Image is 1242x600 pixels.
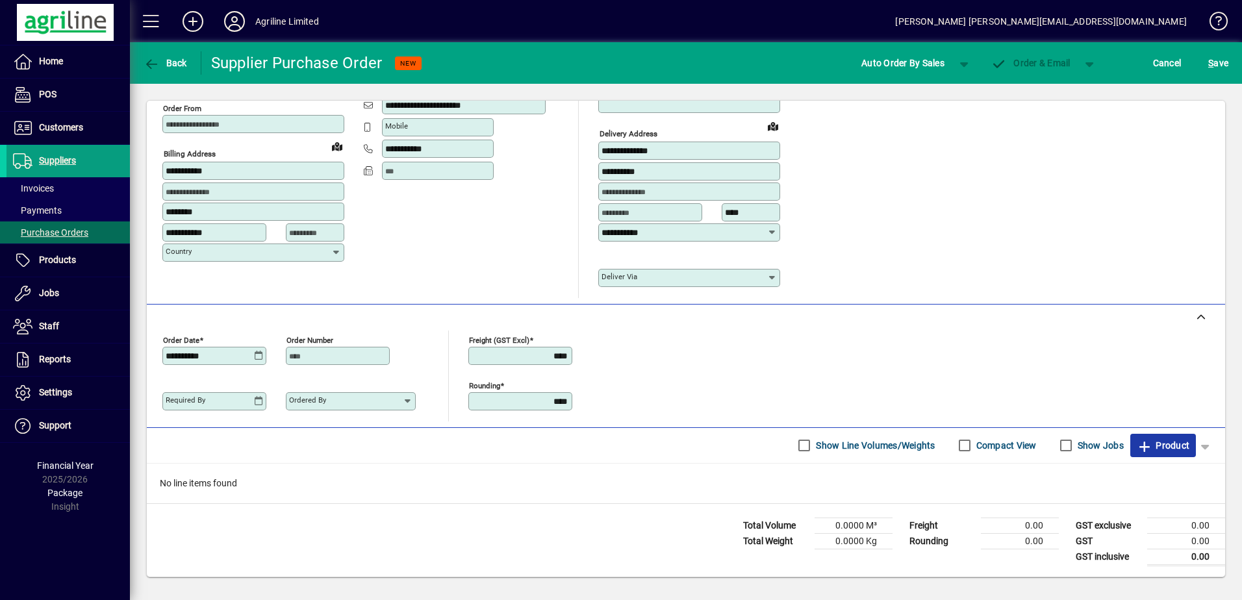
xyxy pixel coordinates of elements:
[815,533,893,549] td: 0.0000 Kg
[813,439,935,452] label: Show Line Volumes/Weights
[39,155,76,166] span: Suppliers
[974,439,1037,452] label: Compact View
[6,310,130,343] a: Staff
[39,122,83,132] span: Customers
[1137,435,1189,456] span: Product
[1075,439,1124,452] label: Show Jobs
[39,387,72,397] span: Settings
[1069,518,1147,533] td: GST exclusive
[815,518,893,533] td: 0.0000 M³
[39,288,59,298] span: Jobs
[13,205,62,216] span: Payments
[1069,533,1147,549] td: GST
[985,51,1077,75] button: Order & Email
[385,121,408,131] mat-label: Mobile
[855,51,951,75] button: Auto Order By Sales
[1147,549,1225,565] td: 0.00
[903,533,981,549] td: Rounding
[6,177,130,199] a: Invoices
[6,79,130,111] a: POS
[214,10,255,33] button: Profile
[13,227,88,238] span: Purchase Orders
[39,56,63,66] span: Home
[39,354,71,364] span: Reports
[163,335,199,344] mat-label: Order date
[6,277,130,310] a: Jobs
[6,112,130,144] a: Customers
[6,45,130,78] a: Home
[13,183,54,194] span: Invoices
[130,51,201,75] app-page-header-button: Back
[163,104,201,113] mat-label: Order from
[1208,53,1228,73] span: ave
[981,518,1059,533] td: 0.00
[47,488,82,498] span: Package
[39,255,76,265] span: Products
[6,244,130,277] a: Products
[39,321,59,331] span: Staff
[1147,518,1225,533] td: 0.00
[166,395,205,405] mat-label: Required by
[1130,434,1196,457] button: Product
[166,247,192,256] mat-label: Country
[737,533,815,549] td: Total Weight
[327,136,348,156] a: View on map
[37,460,94,471] span: Financial Year
[981,533,1059,549] td: 0.00
[400,59,416,68] span: NEW
[1200,3,1226,45] a: Knowledge Base
[1069,549,1147,565] td: GST inclusive
[1205,51,1232,75] button: Save
[39,420,71,431] span: Support
[1150,51,1185,75] button: Cancel
[172,10,214,33] button: Add
[1147,533,1225,549] td: 0.00
[602,272,637,281] mat-label: Deliver via
[211,53,383,73] div: Supplier Purchase Order
[289,395,326,405] mat-label: Ordered by
[469,335,529,344] mat-label: Freight (GST excl)
[39,89,57,99] span: POS
[895,11,1187,32] div: [PERSON_NAME] [PERSON_NAME][EMAIL_ADDRESS][DOMAIN_NAME]
[6,199,130,221] a: Payments
[903,518,981,533] td: Freight
[1153,53,1182,73] span: Cancel
[6,410,130,442] a: Support
[991,58,1071,68] span: Order & Email
[1208,58,1213,68] span: S
[286,335,333,344] mat-label: Order number
[6,344,130,376] a: Reports
[861,53,944,73] span: Auto Order By Sales
[255,11,319,32] div: Agriline Limited
[6,221,130,244] a: Purchase Orders
[6,377,130,409] a: Settings
[763,116,783,136] a: View on map
[737,518,815,533] td: Total Volume
[469,381,500,390] mat-label: Rounding
[144,58,187,68] span: Back
[147,464,1225,503] div: No line items found
[140,51,190,75] button: Back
